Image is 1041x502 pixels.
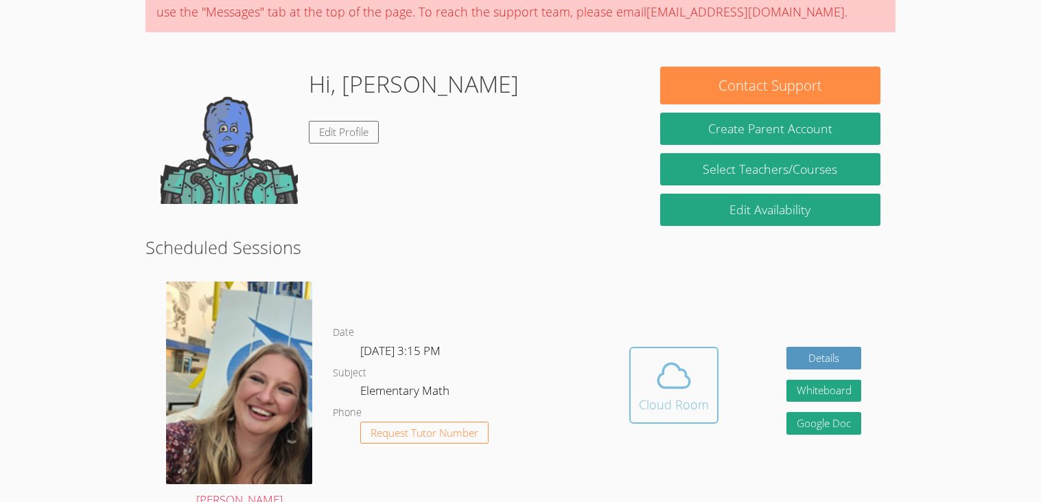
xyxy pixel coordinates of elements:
a: Edit Profile [309,121,379,144]
a: Select Teachers/Courses [660,153,880,185]
a: Google Doc [786,412,862,435]
dd: Elementary Math [360,381,452,404]
a: Edit Availability [660,194,880,226]
h2: Scheduled Sessions [145,234,895,260]
dt: Subject [333,365,366,382]
button: Contact Support [660,67,880,104]
button: Create Parent Account [660,113,880,145]
a: Details [786,347,862,369]
h1: Hi, [PERSON_NAME] [309,67,519,102]
dt: Phone [333,404,362,422]
span: Request Tutor Number [371,428,478,438]
button: Cloud Room [629,347,718,424]
div: Cloud Room [639,395,709,414]
img: default.png [161,67,298,204]
img: sarah.png [166,282,312,484]
span: [DATE] 3:15 PM [360,343,441,358]
button: Whiteboard [786,380,862,402]
button: Request Tutor Number [360,422,489,444]
dt: Date [333,324,354,341]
